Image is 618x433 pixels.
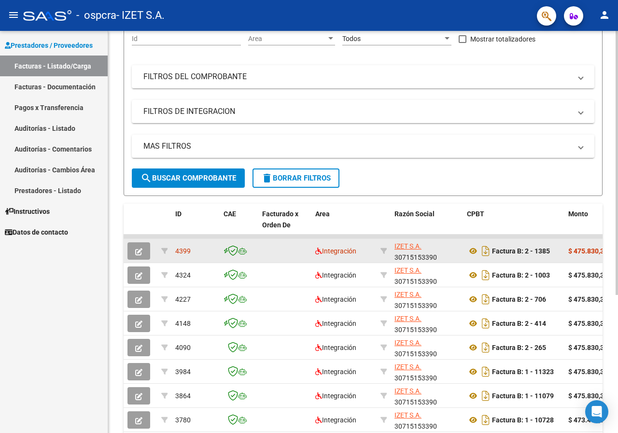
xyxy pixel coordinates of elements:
span: - ospcra [76,5,116,26]
button: Borrar Filtros [253,168,339,188]
span: Todos [342,35,361,42]
span: Monto [568,210,588,218]
div: 30715153390 [394,362,459,382]
span: Integración [315,368,356,376]
strong: Factura B: 2 - 265 [492,344,546,351]
datatable-header-cell: ID [171,204,220,246]
strong: Factura B: 1 - 11079 [492,392,554,400]
span: Integración [315,416,356,424]
strong: $ 475.830,36 [568,392,608,400]
button: Buscar Comprobante [132,168,245,188]
span: IZET S.A. [394,387,421,395]
strong: $ 475.830,36 [568,344,608,351]
mat-panel-title: FILTROS DE INTEGRACION [143,106,571,117]
span: CPBT [467,210,484,218]
i: Descargar documento [479,340,492,355]
span: Buscar Comprobante [140,174,236,182]
mat-panel-title: FILTROS DEL COMPROBANTE [143,71,571,82]
span: IZET S.A. [394,291,421,298]
strong: Factura B: 2 - 706 [492,295,546,303]
span: Mostrar totalizadores [470,33,535,45]
div: 30715153390 [394,386,459,406]
span: 3864 [175,392,191,400]
span: Integración [315,295,356,303]
strong: Factura B: 1 - 11323 [492,368,554,376]
span: IZET S.A. [394,266,421,274]
span: CAE [224,210,236,218]
span: ID [175,210,182,218]
span: Integración [315,344,356,351]
strong: Factura B: 2 - 1385 [492,247,550,255]
span: Prestadores / Proveedores [5,40,93,51]
i: Descargar documento [479,364,492,379]
strong: Factura B: 2 - 1003 [492,271,550,279]
div: Open Intercom Messenger [585,400,608,423]
span: Borrar Filtros [261,174,331,182]
mat-icon: person [599,9,610,21]
div: 30715153390 [394,265,459,285]
mat-icon: search [140,172,152,184]
mat-expansion-panel-header: MAS FILTROS [132,135,594,158]
div: 30715153390 [394,289,459,309]
datatable-header-cell: CAE [220,204,258,246]
span: Razón Social [394,210,435,218]
span: IZET S.A. [394,339,421,347]
span: 4324 [175,271,191,279]
span: 3984 [175,368,191,376]
strong: $ 475.830,36 [568,247,608,255]
mat-icon: menu [8,9,19,21]
span: Integración [315,392,356,400]
datatable-header-cell: Area [311,204,377,246]
div: 30715153390 [394,410,459,430]
strong: $ 473.463,04 [568,416,608,424]
strong: $ 475.830,36 [568,320,608,327]
span: 4148 [175,320,191,327]
div: 30715153390 [394,313,459,334]
span: - IZET S.A. [116,5,165,26]
strong: $ 475.830,36 [568,271,608,279]
span: 4227 [175,295,191,303]
datatable-header-cell: Facturado x Orden De [258,204,311,246]
strong: Factura B: 2 - 414 [492,320,546,327]
mat-expansion-panel-header: FILTROS DEL COMPROBANTE [132,65,594,88]
span: IZET S.A. [394,242,421,250]
div: 30715153390 [394,337,459,358]
span: Integración [315,247,356,255]
datatable-header-cell: CPBT [463,204,564,246]
strong: Factura B: 1 - 10728 [492,416,554,424]
strong: $ 475.830,36 [568,295,608,303]
strong: $ 475.830,36 [568,368,608,376]
mat-panel-title: MAS FILTROS [143,141,571,152]
mat-expansion-panel-header: FILTROS DE INTEGRACION [132,100,594,123]
span: 4090 [175,344,191,351]
span: 4399 [175,247,191,255]
span: 3780 [175,416,191,424]
span: IZET S.A. [394,411,421,419]
mat-icon: delete [261,172,273,184]
i: Descargar documento [479,243,492,259]
datatable-header-cell: Razón Social [391,204,463,246]
i: Descargar documento [479,388,492,404]
span: Area [315,210,330,218]
i: Descargar documento [479,267,492,283]
i: Descargar documento [479,292,492,307]
span: Area [248,35,326,43]
i: Descargar documento [479,412,492,428]
i: Descargar documento [479,316,492,331]
span: Datos de contacto [5,227,68,237]
span: Integración [315,271,356,279]
span: Integración [315,320,356,327]
div: 30715153390 [394,241,459,261]
span: IZET S.A. [394,363,421,371]
span: IZET S.A. [394,315,421,322]
span: Facturado x Orden De [262,210,298,229]
span: Instructivos [5,206,50,217]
